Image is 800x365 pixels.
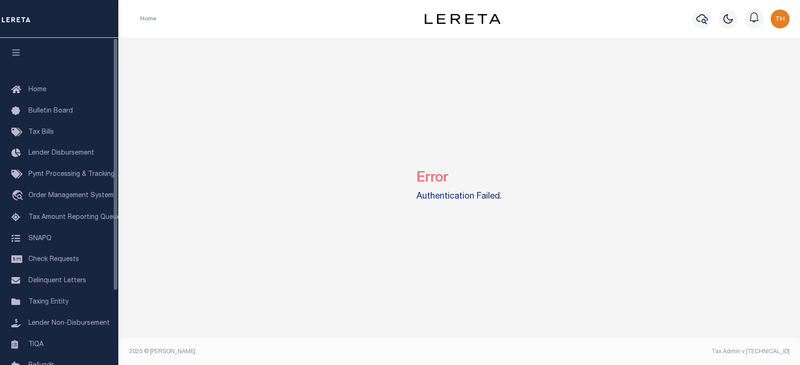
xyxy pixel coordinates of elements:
span: Delinquent Letters [28,278,86,284]
span: Pymt Processing & Tracking [28,171,115,178]
span: Tax Amount Reporting Queue [28,214,121,221]
img: logo-dark.svg [425,14,500,24]
span: Order Management System [28,192,114,199]
span: Lender Disbursement [28,150,94,156]
span: Lender Non-Disbursement [28,320,110,327]
div: Tax Admin v.[TECHNICAL_ID] [466,348,790,356]
span: SNAPQ [28,235,52,242]
span: Home [28,87,46,93]
div: 2025 © [PERSON_NAME]. [122,348,460,356]
li: Home [140,15,156,23]
label: Authentication Failed. [417,191,502,203]
span: Bulletin Board [28,108,73,114]
span: Taxing Entity [28,299,69,305]
i: travel_explore [11,190,27,202]
span: TIQA [28,341,44,348]
img: svg+xml;base64,PHN2ZyB4bWxucz0iaHR0cDovL3d3dy53My5vcmcvMjAwMC9zdmciIHBvaW50ZXItZXZlbnRzPSJub25lIi... [771,9,790,28]
span: Check Requests [28,256,79,263]
h2: Error [417,163,502,187]
span: Tax Bills [28,129,54,136]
